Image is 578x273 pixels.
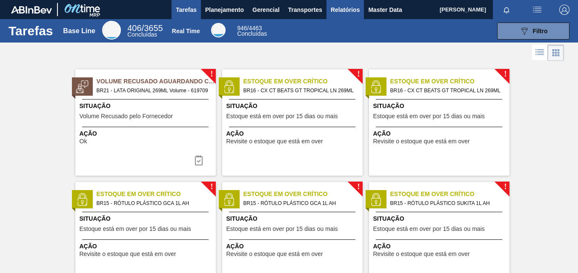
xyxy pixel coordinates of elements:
span: Situação [226,102,361,111]
span: Relatórios [331,5,360,15]
span: / 3655 [127,23,163,33]
div: Base Line [102,21,121,40]
span: BR16 - CX CT BEATS GT TROPICAL LN 269ML [390,86,503,95]
span: Master Data [368,5,402,15]
span: Ação [373,242,507,251]
span: Revisite o estoque que está em over [80,251,176,257]
img: status [76,193,89,206]
img: status [223,193,235,206]
span: Concluídas [237,30,267,37]
span: Revisite o estoque que está em over [226,251,323,257]
img: userActions [532,5,542,15]
span: Ação [373,129,507,138]
span: Volume Recusado pelo Fornecedor [80,113,173,119]
img: TNhmsLtSVTkK8tSr43FrP2fwEKptu5GPRR3wAAAABJRU5ErkJggg== [11,6,52,14]
img: status [369,80,382,93]
span: Concluídas [127,31,157,38]
img: icon-task-complete [194,155,204,165]
span: ! [210,184,213,190]
span: Situação [226,214,361,223]
div: Real Time [172,28,200,34]
span: Situação [80,102,214,111]
span: Ação [80,129,214,138]
span: Estoque em Over Crítico [243,190,363,199]
span: Estoque está em over por 15 dias ou mais [80,226,191,232]
span: Situação [80,214,214,223]
span: Planejamento [205,5,244,15]
div: Visão em Lista [532,45,548,61]
span: Ação [226,129,361,138]
button: Filtro [497,23,569,40]
span: / 4463 [237,25,262,31]
span: Ação [226,242,361,251]
span: BR16 - CX CT BEATS GT TROPICAL LN 269ML [243,86,356,95]
img: status [76,80,89,93]
img: status [369,193,382,206]
span: Volume Recusado Aguardando Ciência [97,77,216,86]
span: Estoque está em over por 15 dias ou mais [226,226,338,232]
span: Ok [80,138,87,145]
span: Estoque está em over por 15 dias ou mais [373,226,485,232]
div: Base Line [127,25,163,37]
span: BR15 - RÓTULO PLÁSTICO GCA 1L AH [97,199,209,208]
span: Revisite o estoque que está em over [373,251,470,257]
button: Notificações [493,4,520,16]
span: Gerencial [252,5,280,15]
button: icon-task-complete [189,152,209,169]
span: BR21 - LATA ORIGINAL 269ML Volume - 619709 [97,86,209,95]
span: Estoque em Over Crítico [390,190,509,199]
div: Visão em Cards [548,45,564,61]
span: ! [504,71,506,77]
span: ! [357,184,360,190]
span: Revisite o estoque que está em over [226,138,323,145]
h1: Tarefas [9,26,53,36]
span: Estoque em Over Crítico [243,77,363,86]
img: Logout [559,5,569,15]
span: Ação [80,242,214,251]
div: Completar tarefa: 29956766 [189,152,209,169]
span: 406 [127,23,141,33]
span: ! [210,71,213,77]
span: Estoque está em over por 15 dias ou mais [226,113,338,119]
span: Estoque em Over Crítico [97,190,216,199]
span: Situação [373,102,507,111]
span: 946 [237,25,247,31]
div: Real Time [211,23,226,37]
div: Base Line [63,27,95,35]
span: Filtro [533,28,548,34]
span: BR15 - RÓTULO PLÁSTICO GCA 1L AH [243,199,356,208]
span: Estoque está em over por 15 dias ou mais [373,113,485,119]
span: ! [357,71,360,77]
span: Transportes [288,5,322,15]
img: status [223,80,235,93]
span: BR15 - RÓTULO PLÁSTICO SUKITA 1L AH [390,199,503,208]
span: Situação [373,214,507,223]
span: Estoque em Over Crítico [390,77,509,86]
div: Real Time [237,26,267,37]
span: Tarefas [176,5,197,15]
span: Revisite o estoque que está em over [373,138,470,145]
span: ! [504,184,506,190]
